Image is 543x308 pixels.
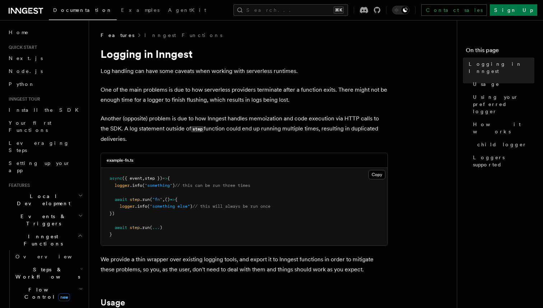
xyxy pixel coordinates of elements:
[470,91,534,118] a: Using your preferred logger
[6,78,84,91] a: Python
[130,225,140,230] span: step
[164,2,210,19] a: AgentKit
[150,204,190,209] span: "something else"
[13,263,84,283] button: Steps & Workflows
[6,96,40,102] span: Inngest tour
[101,114,388,144] p: Another (opposite) problem is due to how Inngest handles memoization and code execution via HTTP ...
[135,204,147,209] span: .info
[191,126,204,132] code: step
[9,29,29,36] span: Home
[175,183,250,188] span: // this can be run three times
[469,60,534,75] span: Logging in Inngest
[49,2,117,20] a: Documentation
[6,26,84,39] a: Home
[117,2,164,19] a: Examples
[6,213,78,227] span: Events & Triggers
[130,183,142,188] span: .info
[140,197,150,202] span: .run
[175,197,177,202] span: {
[145,176,162,181] span: step })
[101,47,388,60] h1: Logging in Inngest
[490,4,537,16] a: Sign Up
[170,197,175,202] span: =>
[470,118,534,138] a: How it works
[145,183,172,188] span: "something"
[115,225,127,230] span: await
[466,46,534,58] h4: On this page
[58,293,70,301] span: new
[101,66,388,76] p: Log handling can have some caveats when working with serverless runtimes.
[474,138,534,151] a: child logger
[101,298,125,308] a: Usage
[473,93,534,115] span: Using your preferred logger
[101,32,134,39] span: Features
[152,225,160,230] span: ...
[473,81,500,88] span: Usage
[110,176,122,181] span: async
[142,176,145,181] span: ,
[130,197,140,202] span: step
[101,85,388,105] p: One of the main problems is due to how serverless providers terminate after a function exits. The...
[6,52,84,65] a: Next.js
[470,78,534,91] a: Usage
[115,183,130,188] span: logger
[6,190,84,210] button: Local Development
[6,65,84,78] a: Node.js
[53,7,112,13] span: Documentation
[9,107,83,113] span: Install the SDK
[165,197,170,202] span: ()
[473,154,534,168] span: Loggers supported
[6,157,84,177] a: Setting up your app
[162,176,167,181] span: =>
[15,254,89,259] span: Overview
[6,233,78,247] span: Inngest Functions
[115,197,127,202] span: await
[9,120,51,133] span: Your first Functions
[167,176,170,181] span: {
[6,116,84,137] a: Your first Functions
[9,140,69,153] span: Leveraging Steps
[6,210,84,230] button: Events & Triggers
[120,204,135,209] span: logger
[192,204,270,209] span: // this will always be run once
[150,197,152,202] span: (
[152,197,162,202] span: "fn"
[144,32,222,39] a: Inngest Functions
[6,193,78,207] span: Local Development
[233,4,348,16] button: Search...⌘K
[13,283,84,303] button: Flow Controlnew
[190,204,192,209] span: )
[477,141,527,148] span: child logger
[334,6,344,14] kbd: ⌘K
[121,7,159,13] span: Examples
[9,68,43,74] span: Node.js
[9,160,70,173] span: Setting up your app
[160,225,162,230] span: )
[6,104,84,116] a: Install the SDK
[13,250,84,263] a: Overview
[172,183,175,188] span: )
[473,121,534,135] span: How it works
[6,230,84,250] button: Inngest Functions
[13,286,79,300] span: Flow Control
[140,225,150,230] span: .run
[6,45,37,50] span: Quick start
[9,55,43,61] span: Next.js
[162,197,165,202] span: ,
[6,183,30,188] span: Features
[107,157,134,163] h3: example-fn.ts
[466,58,534,78] a: Logging in Inngest
[142,183,145,188] span: (
[122,176,142,181] span: ({ event
[368,170,385,179] button: Copy
[421,4,487,16] a: Contact sales
[392,6,409,14] button: Toggle dark mode
[110,211,115,216] span: })
[150,225,152,230] span: (
[13,266,80,280] span: Steps & Workflows
[101,254,388,275] p: We provide a thin wrapper over existing logging tools, and export it to Inngest functions in orde...
[470,151,534,171] a: Loggers supported
[147,204,150,209] span: (
[110,232,112,237] span: }
[6,137,84,157] a: Leveraging Steps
